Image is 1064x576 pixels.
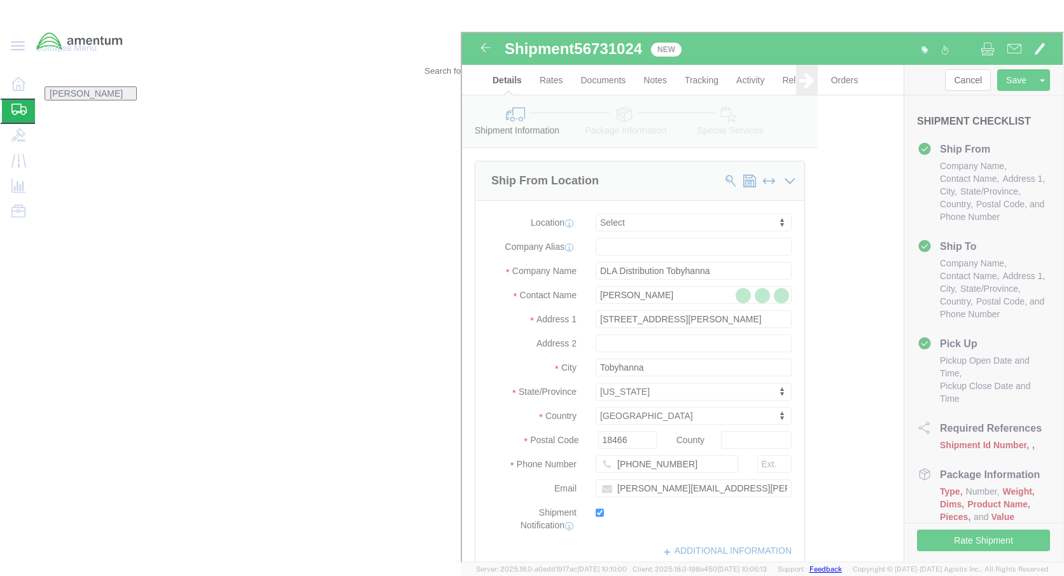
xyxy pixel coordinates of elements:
span: Copyright © [DATE]-[DATE] Agistix Inc., All Rights Reserved [853,564,1049,575]
span: Collapse Menu [36,35,106,60]
span: [DATE] 10:10:00 [577,565,627,573]
span: Client: 2025.18.0-198a450 [633,565,767,573]
button: [PERSON_NAME] [45,86,137,100]
span: [DATE] 10:06:13 [717,565,767,573]
a: Feedback [809,565,842,573]
span: Server: 2025.18.0-a0edd1917ac [476,565,627,573]
span: Ana Nelson [50,88,123,99]
a: Support [778,565,809,573]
